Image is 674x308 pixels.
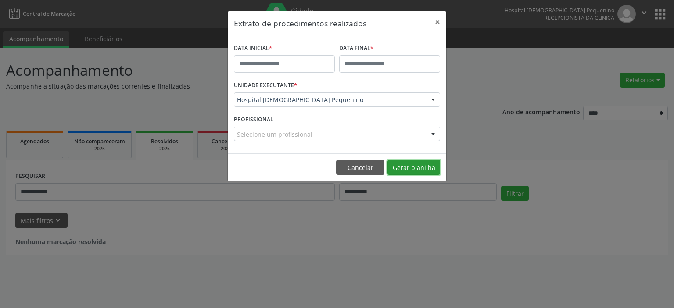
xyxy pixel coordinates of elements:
button: Gerar planilha [387,160,440,175]
h5: Extrato de procedimentos realizados [234,18,366,29]
button: Cancelar [336,160,384,175]
label: DATA FINAL [339,42,373,55]
button: Close [429,11,446,33]
label: UNIDADE EXECUTANTE [234,79,297,92]
span: Selecione um profissional [237,130,312,139]
label: DATA INICIAL [234,42,272,55]
span: Hospital [DEMOGRAPHIC_DATA] Pequenino [237,96,422,104]
label: PROFISSIONAL [234,113,273,127]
